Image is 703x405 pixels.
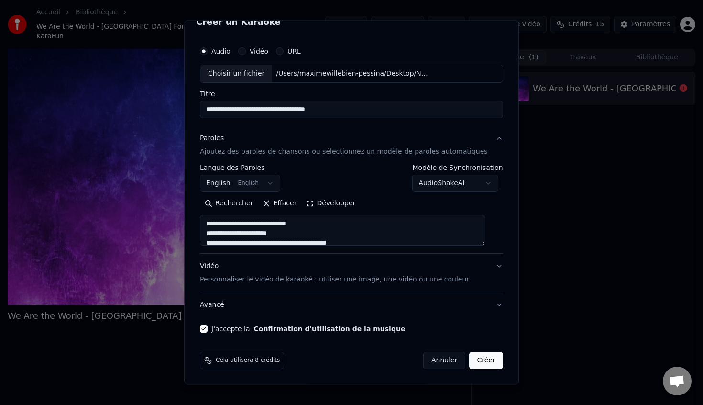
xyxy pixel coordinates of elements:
button: ParolesAjoutez des paroles de chansons ou sélectionnez un modèle de paroles automatiques [200,126,503,164]
button: Rechercher [200,196,258,211]
div: /Users/maximewillebien-pessina/Desktop/Nous c'est la france 2 - 10_10_2025 12.23.m4a [273,69,435,79]
button: J'accepte la [254,326,406,332]
span: Cela utilisera 8 crédits [216,357,280,364]
button: VidéoPersonnaliser le vidéo de karaoké : utiliser une image, une vidéo ou une couleur [200,254,503,292]
p: Ajoutez des paroles de chansons ou sélectionnez un modèle de paroles automatiques [200,147,488,157]
div: Paroles [200,134,224,143]
label: Langue des Paroles [200,164,280,171]
button: Créer [470,352,503,369]
button: Développer [302,196,361,211]
label: Vidéo [250,48,268,55]
label: URL [287,48,301,55]
p: Personnaliser le vidéo de karaoké : utiliser une image, une vidéo ou une couleur [200,275,469,284]
label: J'accepte la [211,326,405,332]
button: Effacer [258,196,301,211]
label: Audio [211,48,231,55]
h2: Créer un Karaoké [196,18,507,26]
button: Annuler [423,352,465,369]
div: ParolesAjoutez des paroles de chansons ou sélectionnez un modèle de paroles automatiques [200,164,503,253]
label: Modèle de Synchronisation [413,164,503,171]
label: Titre [200,90,503,97]
div: Choisir un fichier [200,65,272,82]
button: Avancé [200,292,503,317]
div: Vidéo [200,261,469,284]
